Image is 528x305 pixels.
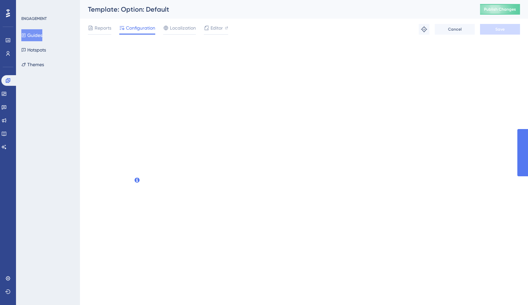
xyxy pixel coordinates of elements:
span: Publish Changes [484,7,516,12]
button: Guides [21,29,42,41]
span: Localization [170,24,196,32]
button: Cancel [435,24,475,35]
span: Reports [95,24,111,32]
button: Save [480,24,520,35]
div: ENGAGEMENT [21,16,47,21]
span: Cancel [448,27,462,32]
span: Configuration [126,24,155,32]
button: Themes [21,59,44,71]
button: Publish Changes [480,4,520,15]
span: Editor [211,24,223,32]
iframe: UserGuiding AI Assistant Launcher [500,279,520,299]
span: Save [495,27,505,32]
button: Hotspots [21,44,46,56]
div: Template: Option: Default [88,5,463,14]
